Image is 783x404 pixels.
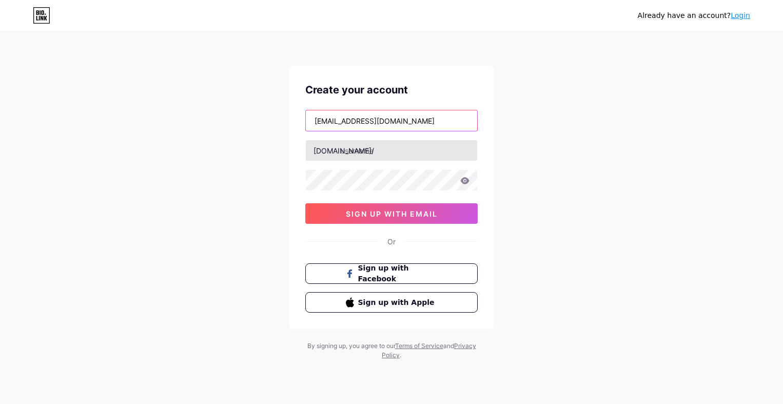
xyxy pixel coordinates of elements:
[358,297,438,308] span: Sign up with Apple
[346,209,438,218] span: sign up with email
[305,203,478,224] button: sign up with email
[395,342,443,350] a: Terms of Service
[314,145,374,156] div: [DOMAIN_NAME]/
[305,82,478,98] div: Create your account
[731,11,750,20] a: Login
[638,10,750,21] div: Already have an account?
[305,263,478,284] button: Sign up with Facebook
[358,263,438,284] span: Sign up with Facebook
[306,140,477,161] input: username
[305,292,478,313] button: Sign up with Apple
[304,341,479,360] div: By signing up, you agree to our and .
[306,110,477,131] input: Email
[387,236,396,247] div: Or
